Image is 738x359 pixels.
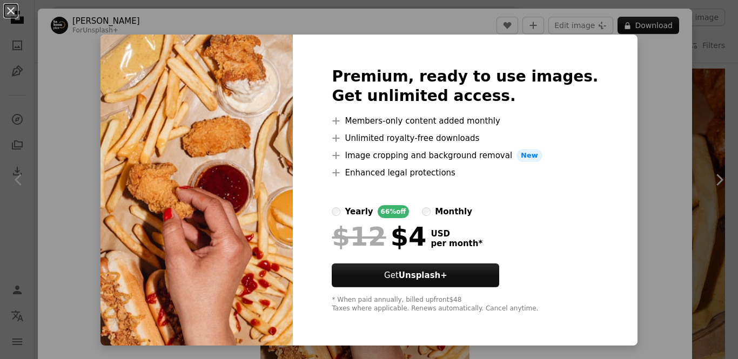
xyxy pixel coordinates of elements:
[332,132,598,145] li: Unlimited royalty-free downloads
[100,35,293,346] img: premium_photo-1683657860244-9aa6b160ea8a
[378,205,410,218] div: 66% off
[399,270,447,280] strong: Unsplash+
[345,205,373,218] div: yearly
[516,149,542,162] span: New
[332,114,598,127] li: Members-only content added monthly
[332,222,426,250] div: $4
[332,166,598,179] li: Enhanced legal protections
[431,229,482,239] span: USD
[332,296,598,313] div: * When paid annually, billed upfront $48 Taxes where applicable. Renews automatically. Cancel any...
[332,222,386,250] span: $12
[332,67,598,106] h2: Premium, ready to use images. Get unlimited access.
[332,263,499,287] button: GetUnsplash+
[332,207,340,216] input: yearly66%off
[332,149,598,162] li: Image cropping and background removal
[435,205,472,218] div: monthly
[422,207,431,216] input: monthly
[431,239,482,248] span: per month *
